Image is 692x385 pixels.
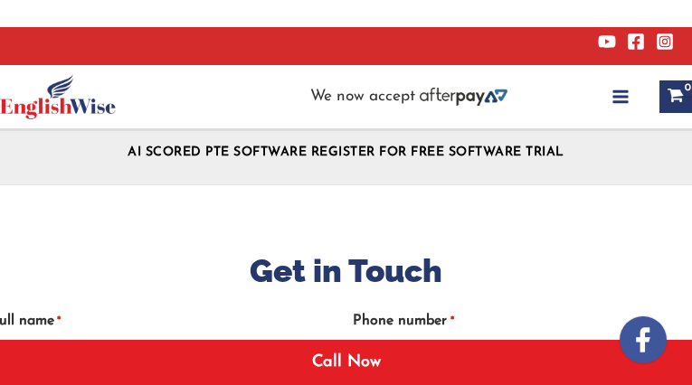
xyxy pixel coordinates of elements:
[353,307,453,335] label: Phone number
[312,354,381,371] a: Call Now
[310,88,415,106] span: We now accept
[128,146,564,159] a: AI SCORED PTE SOFTWARE REGISTER FOR FREE SOFTWARE TRIAL
[598,33,616,51] a: YouTube
[627,33,645,51] a: Facebook
[301,88,517,107] aside: Header Widget 2
[656,33,674,51] a: Instagram
[420,88,507,106] img: Afterpay-Logo
[114,131,578,168] aside: Header Widget 1
[620,316,667,363] img: white-facebook.png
